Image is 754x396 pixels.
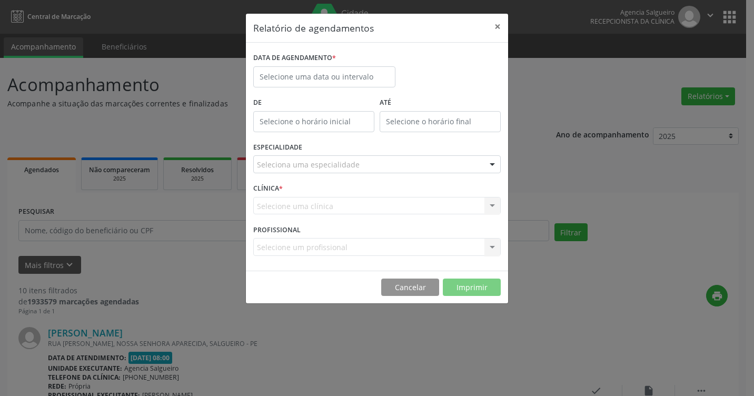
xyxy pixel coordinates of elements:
button: Cancelar [381,279,439,296]
label: ATÉ [380,95,501,111]
label: PROFISSIONAL [253,222,301,238]
label: ESPECIALIDADE [253,140,302,156]
label: DATA DE AGENDAMENTO [253,50,336,66]
input: Selecione o horário inicial [253,111,374,132]
label: CLÍNICA [253,181,283,197]
button: Close [487,14,508,39]
span: Seleciona uma especialidade [257,159,360,170]
h5: Relatório de agendamentos [253,21,374,35]
input: Selecione o horário final [380,111,501,132]
button: Imprimir [443,279,501,296]
input: Selecione uma data ou intervalo [253,66,395,87]
label: De [253,95,374,111]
